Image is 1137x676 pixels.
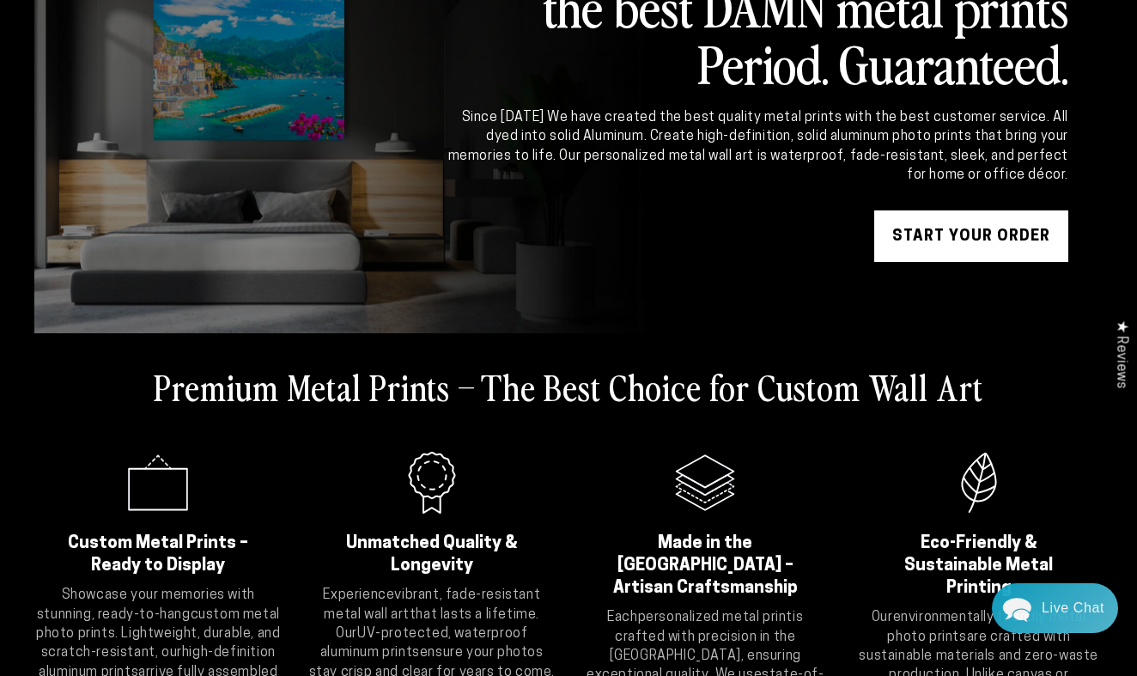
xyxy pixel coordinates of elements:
a: START YOUR Order [874,210,1068,262]
strong: UV-protected, waterproof aluminum prints [320,627,528,660]
h2: Unmatched Quality & Longevity [330,533,535,577]
h2: Custom Metal Prints – Ready to Display [56,533,261,577]
h2: Made in the [GEOGRAPHIC_DATA] – Artisan Craftsmanship [603,533,808,600]
div: Click to open Judge.me floating reviews tab [1104,307,1137,402]
strong: custom metal photo prints [36,608,280,641]
h2: Eco-Friendly & Sustainable Metal Printing [877,533,1082,600]
strong: environmentally friendly metal photo prints [887,611,1085,643]
strong: vibrant, fade-resistant metal wall art [324,588,540,621]
div: Contact Us Directly [1042,583,1104,633]
div: Chat widget toggle [992,583,1118,633]
h2: Premium Metal Prints – The Best Choice for Custom Wall Art [154,364,983,409]
div: Since [DATE] We have created the best quality metal prints with the best customer service. All dy... [445,108,1068,186]
strong: personalized metal print [638,611,793,624]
